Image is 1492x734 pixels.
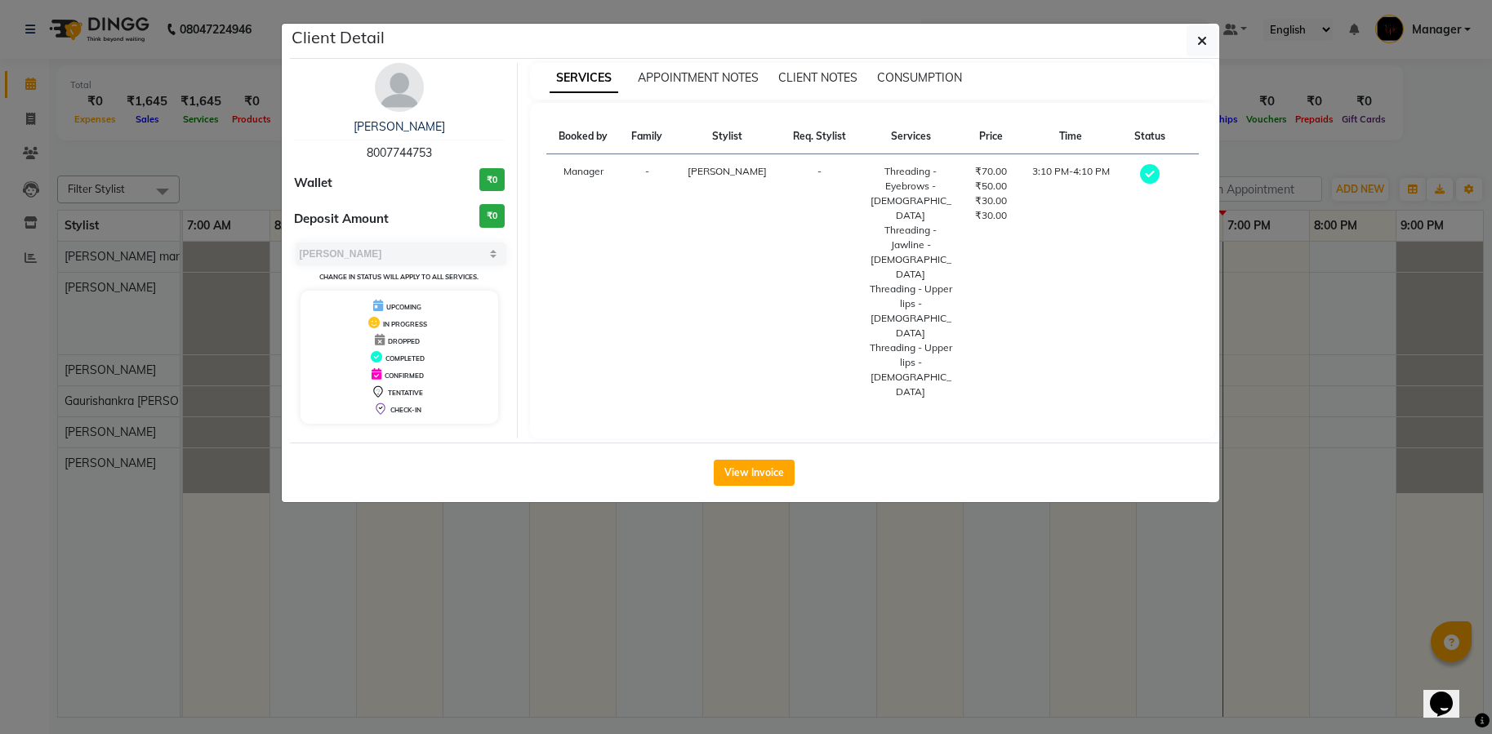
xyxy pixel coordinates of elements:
[319,273,479,281] small: Change in status will apply to all services.
[367,145,432,160] span: 8007744753
[868,164,954,223] div: Threading - Eyebrows - [DEMOGRAPHIC_DATA]
[375,63,424,112] img: avatar
[675,119,781,154] th: Stylist
[1018,119,1123,154] th: Time
[386,303,421,311] span: UPCOMING
[388,389,423,397] span: TENTATIVE
[973,179,1009,194] div: ₹50.00
[714,460,795,486] button: View Invoice
[479,168,505,192] h3: ₹0
[390,406,421,414] span: CHECK-IN
[385,354,425,363] span: COMPLETED
[1018,154,1123,410] td: 3:10 PM-4:10 PM
[1423,669,1476,718] iframe: chat widget
[546,154,620,410] td: Manager
[778,70,857,85] span: CLIENT NOTES
[877,70,962,85] span: CONSUMPTION
[550,64,618,93] span: SERVICES
[620,119,675,154] th: Family
[638,70,759,85] span: APPOINTMENT NOTES
[546,119,620,154] th: Booked by
[868,282,954,340] div: Threading - Upper lips - [DEMOGRAPHIC_DATA]
[964,119,1019,154] th: Price
[479,204,505,228] h3: ₹0
[354,119,445,134] a: [PERSON_NAME]
[973,194,1009,208] div: ₹30.00
[1123,119,1178,154] th: Status
[385,371,424,380] span: CONFIRMED
[688,165,767,177] span: [PERSON_NAME]
[973,164,1009,179] div: ₹70.00
[858,119,964,154] th: Services
[868,340,954,399] div: Threading - Upper lips - [DEMOGRAPHIC_DATA]
[294,210,389,229] span: Deposit Amount
[620,154,675,410] td: -
[292,25,385,50] h5: Client Detail
[973,208,1009,223] div: ₹30.00
[781,119,859,154] th: Req. Stylist
[383,320,427,328] span: IN PROGRESS
[868,223,954,282] div: Threading - Jawline - [DEMOGRAPHIC_DATA]
[294,174,332,193] span: Wallet
[388,337,420,345] span: DROPPED
[781,154,859,410] td: -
